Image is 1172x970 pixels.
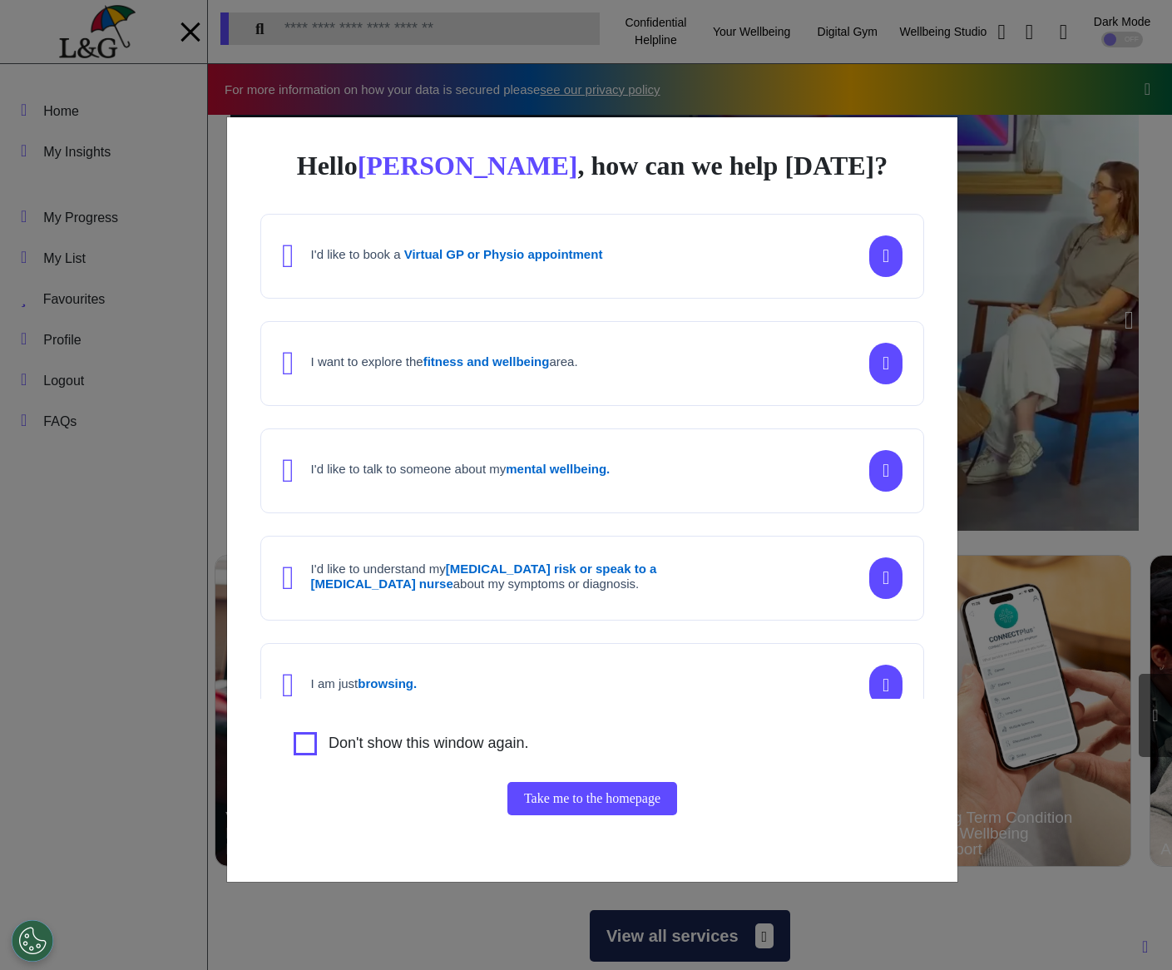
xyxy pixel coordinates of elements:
input: Agree to privacy policy [294,732,317,755]
button: Take me to the homepage [507,782,677,815]
button: Open Preferences [12,920,53,962]
h4: I'd like to understand my about my symptoms or diagnosis. [311,562,710,591]
strong: Virtual GP or Physio appointment [404,247,603,261]
strong: mental wellbeing. [506,462,610,476]
h4: I'd like to talk to someone about my [311,462,611,477]
strong: fitness and wellbeing [423,354,550,369]
label: Don't show this window again. [329,732,529,755]
h4: I'd like to book a [311,247,603,262]
strong: browsing. [358,676,417,690]
h4: I am just [311,676,418,691]
h4: I want to explore the area. [311,354,578,369]
div: Hello , how can we help [DATE]? [260,151,924,181]
span: [PERSON_NAME] [358,151,578,181]
strong: [MEDICAL_DATA] risk or speak to a [MEDICAL_DATA] nurse [311,562,657,591]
